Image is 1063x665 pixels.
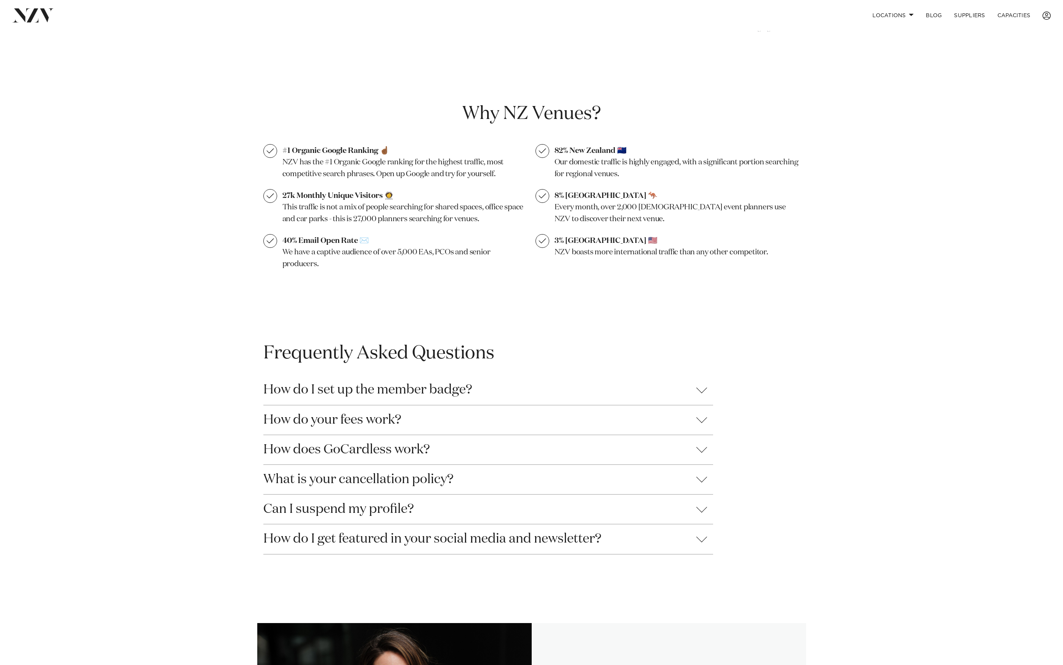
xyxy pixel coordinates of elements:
[263,465,713,494] button: What is your cancellation policy?
[555,237,657,244] strong: 3% [GEOGRAPHIC_DATA] 🇺🇸
[263,375,713,405] button: How do I set up the member badge?
[866,7,920,24] a: Locations
[263,405,713,435] button: How do your fees work?
[282,237,369,244] strong: 40% Email Open Rate ✉️
[282,156,528,180] p: NZV has the #1 Organic Google ranking for the highest traffic, most competitive search phrases. O...
[555,192,657,199] strong: 8% [GEOGRAPHIC_DATA] 🦘
[263,342,800,366] h3: Frequently Asked Questions
[555,156,800,180] p: Our domestic traffic is highly engaged, with a significant portion searching for regional venues.
[263,495,713,524] button: Can I suspend my profile?
[282,147,389,154] strong: #1 Organic Google Ranking ☝🏾
[991,7,1037,24] a: Capacities
[555,201,800,225] p: Every month, over 2,000 [DEMOGRAPHIC_DATA] event planners use NZV to discover their next venue.
[555,246,800,258] p: NZV boasts more international traffic than any other competitor.
[263,435,713,464] button: How does GoCardless work?
[282,246,528,270] p: We have a captive audience of over 5,000 EAs, PCOs and senior producers.
[282,192,394,199] strong: 27k Monthly Unique Visitors 👩‍🚀
[263,102,800,126] h2: Why NZ Venues?
[555,147,627,154] strong: 82% New Zealand 🇳🇿
[282,201,528,225] p: This traffic is not a mix of people searching for shared spaces, office space and car parks - thi...
[12,8,54,22] img: nzv-logo.png
[920,7,948,24] a: BLOG
[263,524,713,554] button: How do I get featured in your social media and newsletter?
[948,7,991,24] a: SUPPLIERS
[742,26,800,31] small: Pricing is gst exclusive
